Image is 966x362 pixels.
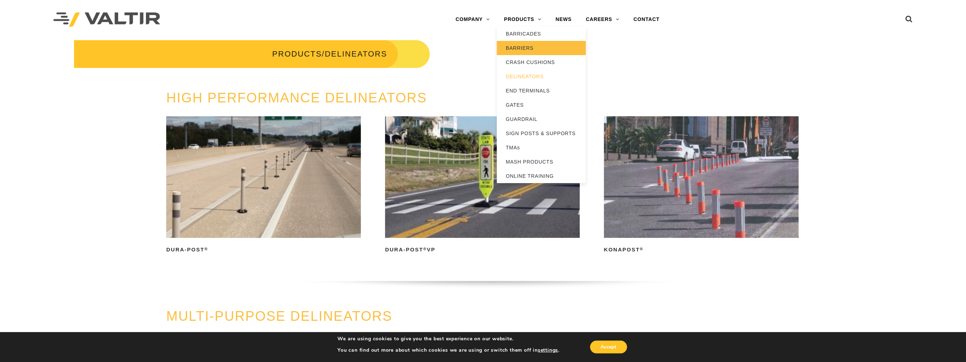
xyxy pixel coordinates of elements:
[497,84,586,98] a: END TERMINALS
[497,12,548,27] a: PRODUCTS
[548,12,579,27] a: NEWS
[640,247,644,251] sup: ®
[497,169,586,183] a: ONLINE TRAINING
[497,155,586,169] a: MASH PRODUCTS
[604,116,799,255] a: KonaPost®
[497,27,586,41] a: BARRICADES
[385,116,580,255] a: Dura-Post®VP
[497,98,586,112] a: GATES
[497,112,586,126] a: GUARDRAIL
[166,244,361,256] h2: Dura-Post
[423,247,427,251] sup: ®
[166,90,427,105] a: HIGH PERFORMANCE DELINEATORS
[337,336,560,342] p: We are using cookies to give you the best experience on our website.
[448,12,497,27] a: COMPANY
[538,347,558,353] button: settings
[604,244,799,256] h2: KonaPost
[385,244,580,256] h2: Dura-Post VP
[579,12,626,27] a: CAREERS
[497,55,586,69] a: CRASH CUSHIONS
[166,309,392,324] a: MULTI-PURPOSE DELINEATORS
[337,347,560,353] p: You can find out more about which cookies we are using or switch them off in .
[497,126,586,140] a: SIGN POSTS & SUPPORTS
[626,12,667,27] a: CONTACT
[205,247,208,251] sup: ®
[166,116,361,255] a: Dura-Post®
[590,341,627,353] button: Accept
[497,41,586,55] a: BARRIERS
[272,49,322,58] a: PRODUCTS
[497,69,586,84] a: DELINEATORS
[53,12,160,27] img: Valtir
[325,49,387,58] span: DELINEATORS
[497,140,586,155] a: TMAs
